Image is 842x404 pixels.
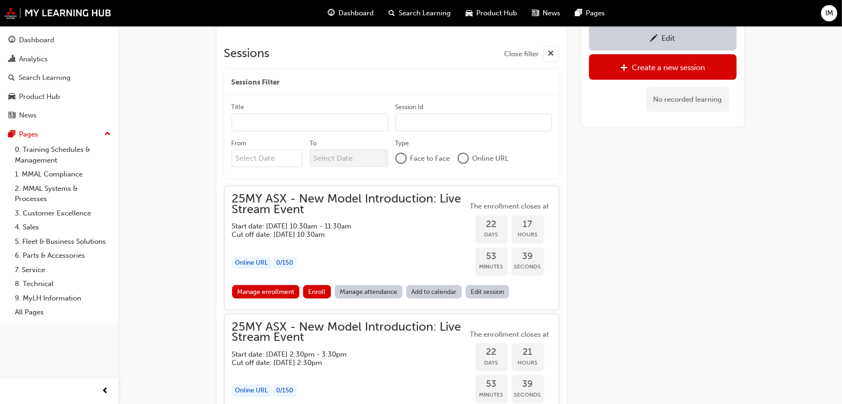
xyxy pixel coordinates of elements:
a: pages-iconPages [568,4,612,23]
a: Manage enrollment [232,285,300,299]
a: 2. MMAL Systems & Processes [11,182,115,206]
a: 4. Sales [11,220,115,235]
span: Minutes [475,261,508,272]
a: news-iconNews [525,4,568,23]
button: Pages [4,126,115,143]
span: plus-icon [620,64,628,73]
a: search-iconSearch Learning [381,4,458,23]
a: 0. Training Schedules & Management [11,143,115,167]
span: news-icon [8,111,15,120]
a: 1. MMAL Compliance [11,167,115,182]
input: From [232,150,303,167]
div: News [19,110,37,121]
div: 0 / 150 [273,384,297,397]
a: 7. Service [11,263,115,277]
div: Online URL [232,257,272,269]
a: Create a new session [589,54,737,80]
div: No recorded learning [647,87,729,112]
h5: Start date: [DATE] 2:30pm - 3:30pm [232,350,453,358]
span: Seconds [512,261,544,272]
h2: Sessions [224,46,270,62]
span: 25MY ASX - New Model Introduction: Live Stream Event [232,322,468,343]
a: Manage attendance [335,285,403,299]
span: 53 [475,379,508,390]
span: prev-icon [102,385,109,397]
span: news-icon [532,7,539,19]
div: 0 / 150 [273,257,297,269]
span: Seconds [512,390,544,400]
button: DashboardAnalyticsSearch LearningProduct HubNews [4,30,115,126]
input: To [310,150,388,167]
span: chart-icon [8,55,15,64]
button: 25MY ASX - New Model Introduction: Live Stream EventStart date: [DATE] 10:30am - 11:30am Cut off ... [232,194,551,302]
a: Add to calendar [406,285,462,299]
span: 21 [512,347,544,358]
span: 22 [475,347,508,358]
span: Enroll [308,288,325,296]
span: 25MY ASX - New Model Introduction: Live Stream Event [232,194,468,215]
div: Title [232,103,245,112]
div: Online URL [232,384,272,397]
span: car-icon [8,93,15,101]
span: 22 [475,219,508,230]
div: Search Learning [19,72,71,83]
a: News [4,107,115,124]
span: up-icon [104,128,111,140]
button: Enroll [303,285,331,299]
span: Hours [512,358,544,368]
span: guage-icon [8,36,15,45]
input: Title [232,114,388,131]
div: Edit [662,33,675,43]
button: IM [821,5,837,21]
a: 6. Parts & Accessories [11,248,115,263]
span: Online URL [473,153,509,164]
span: car-icon [466,7,473,19]
span: search-icon [8,74,15,82]
div: Create a new session [632,63,705,72]
h5: Cut off date: [DATE] 2:30pm [232,358,453,367]
span: The enrollment closes at [468,201,551,212]
span: 17 [512,219,544,230]
span: Days [475,229,508,240]
span: pages-icon [8,130,15,139]
span: 39 [512,251,544,262]
a: guage-iconDashboard [320,4,381,23]
a: 3. Customer Excellence [11,206,115,221]
span: Face to Face [410,153,450,164]
div: To [310,139,317,148]
div: Product Hub [19,91,60,102]
div: Session Id [395,103,424,112]
a: Dashboard [4,32,115,49]
div: Dashboard [19,35,54,46]
span: pages-icon [575,7,582,19]
span: Sessions Filter [232,77,280,88]
a: 8. Technical [11,277,115,291]
span: Minutes [475,390,508,400]
span: Days [475,358,508,368]
span: Pages [586,8,605,19]
span: Dashboard [338,8,374,19]
span: Search Learning [399,8,451,19]
div: From [232,139,246,148]
a: Analytics [4,51,115,68]
div: Analytics [19,54,48,65]
span: Close filter [505,49,539,59]
span: The enrollment closes at [468,329,551,340]
span: Product Hub [476,8,517,19]
a: Edit session [466,285,510,299]
span: search-icon [389,7,395,19]
span: Hours [512,229,544,240]
h5: Start date: [DATE] 10:30am - 11:30am [232,222,453,230]
span: pencil-icon [650,34,658,44]
a: Edit [589,25,737,51]
span: 53 [475,251,508,262]
a: Product Hub [4,88,115,105]
span: News [543,8,560,19]
img: mmal [5,7,111,19]
input: Session Id [395,114,552,131]
a: car-iconProduct Hub [458,4,525,23]
span: cross-icon [548,48,555,60]
div: Type [395,139,409,148]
